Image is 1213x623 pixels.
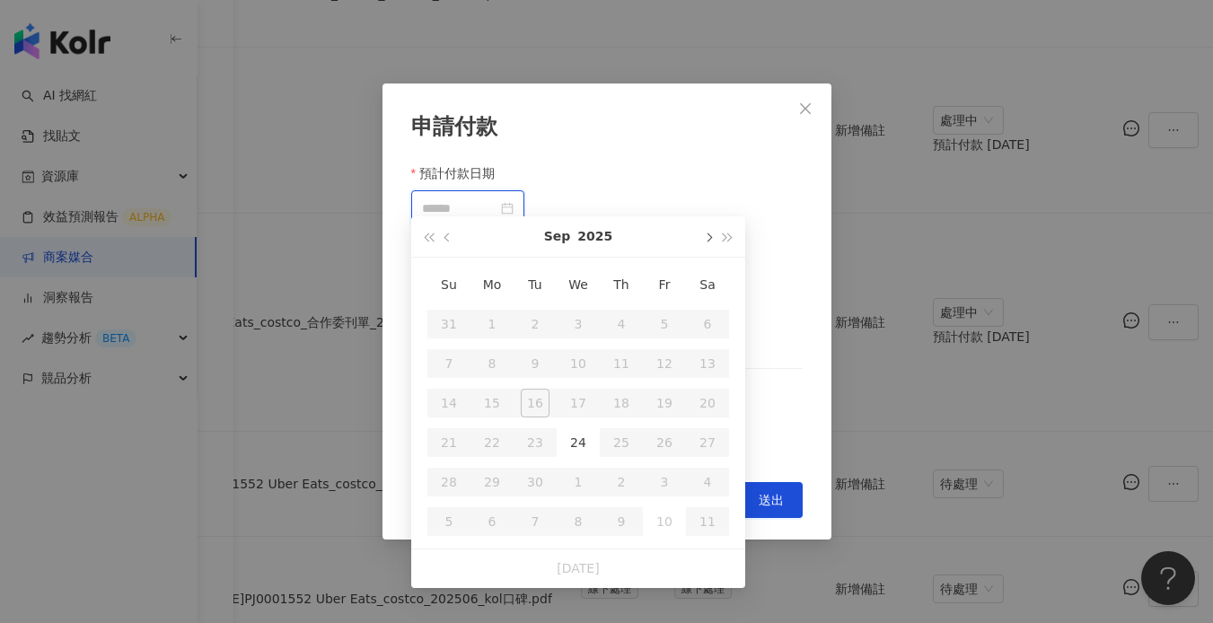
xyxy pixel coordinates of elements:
div: 10 [650,507,679,536]
button: 送出 [740,482,803,518]
th: Tu [514,265,557,304]
button: 2025 [577,216,612,257]
th: Th [600,265,643,304]
span: 送出 [759,493,784,507]
th: Su [427,265,470,304]
div: 24 [564,428,593,457]
th: Fr [643,265,686,304]
button: Sep [544,216,571,257]
th: Mo [470,265,514,304]
td: 2025-10-10 [643,502,686,541]
th: We [557,265,600,304]
label: 預計付款日期 [411,163,508,183]
div: 申請付款 [411,112,803,143]
td: 2025-09-24 [557,423,600,462]
th: Sa [686,265,729,304]
input: 預計付款日期 [422,198,497,218]
span: close [798,101,813,116]
button: Close [787,91,823,127]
